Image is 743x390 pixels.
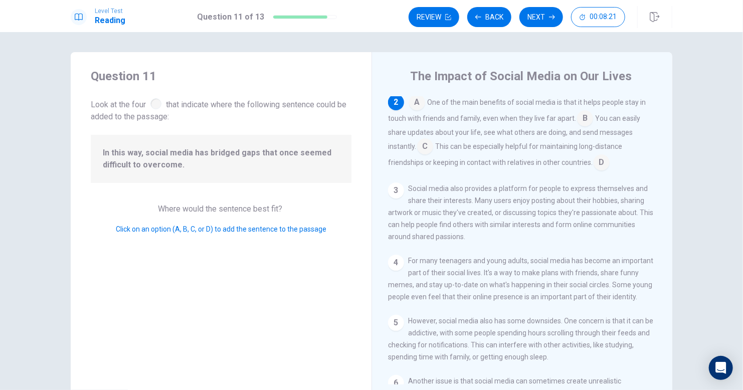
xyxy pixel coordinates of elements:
h4: The Impact of Social Media on Our Lives [410,68,632,84]
span: Level Test [95,8,125,15]
span: You can easily share updates about your life, see what others are doing, and send messages instan... [388,114,640,150]
div: 5 [388,315,404,331]
span: One of the main benefits of social media is that it helps people stay in touch with friends and f... [388,98,646,122]
button: Review [409,7,459,27]
span: 00:08:21 [590,13,617,21]
button: Next [519,7,563,27]
span: Social media also provides a platform for people to express themselves and share their interests.... [388,184,653,241]
span: Look at the four that indicate where the following sentence could be added to the passage: [91,96,351,123]
h1: Question 11 of 13 [198,11,265,23]
div: 4 [388,255,404,271]
span: In this way, social media has bridged gaps that once seemed difficult to overcome. [103,147,339,171]
h1: Reading [95,15,125,27]
span: D [594,154,610,170]
span: Click on an option (A, B, C, or D) to add the sentence to the passage [116,225,326,233]
span: This can be especially helpful for maintaining long-distance friendships or keeping in contact wi... [388,142,622,166]
div: 2 [388,94,404,110]
h4: Question 11 [91,68,351,84]
span: However, social media also has some downsides. One concern is that it can be addictive, with some... [388,317,653,361]
span: For many teenagers and young adults, social media has become an important part of their social li... [388,257,653,301]
button: Back [467,7,511,27]
button: 00:08:21 [571,7,625,27]
span: Where would the sentence best fit? [158,204,284,214]
div: 3 [388,182,404,199]
div: Open Intercom Messenger [709,356,733,380]
span: C [417,138,433,154]
span: B [577,110,593,126]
